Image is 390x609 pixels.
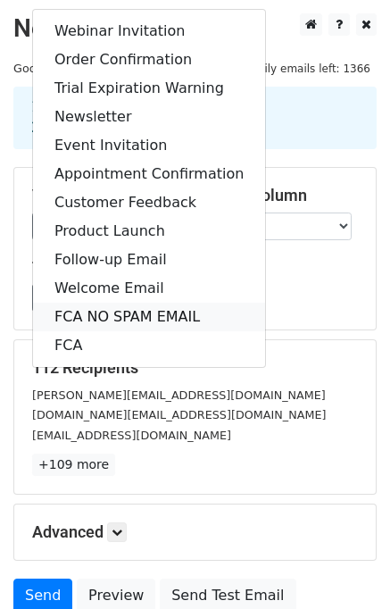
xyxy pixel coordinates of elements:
[301,523,390,609] iframe: Chat Widget
[13,62,199,75] small: Google Sheet:
[18,97,372,138] div: 1. Write your email in Gmail 2. Click
[33,17,265,46] a: Webinar Invitation
[33,74,265,103] a: Trial Expiration Warning
[33,274,265,303] a: Welcome Email
[33,188,265,217] a: Customer Feedback
[33,331,265,360] a: FCA
[32,388,326,402] small: [PERSON_NAME][EMAIL_ADDRESS][DOMAIN_NAME]
[33,131,265,160] a: Event Invitation
[33,103,265,131] a: Newsletter
[13,13,377,44] h2: New Campaign
[32,454,115,476] a: +109 more
[33,46,265,74] a: Order Confirmation
[33,303,265,331] a: FCA NO SPAM EMAIL
[33,160,265,188] a: Appointment Confirmation
[32,429,231,442] small: [EMAIL_ADDRESS][DOMAIN_NAME]
[244,59,377,79] span: Daily emails left: 1366
[32,408,326,421] small: [DOMAIN_NAME][EMAIL_ADDRESS][DOMAIN_NAME]
[209,186,359,205] h5: Email column
[244,62,377,75] a: Daily emails left: 1366
[33,217,265,246] a: Product Launch
[32,358,358,378] h5: 112 Recipients
[32,522,358,542] h5: Advanced
[33,246,265,274] a: Follow-up Email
